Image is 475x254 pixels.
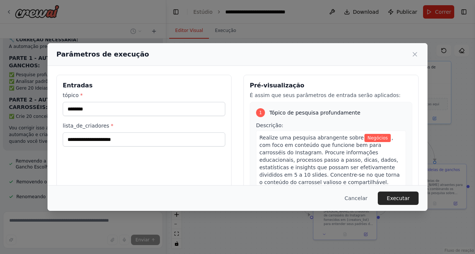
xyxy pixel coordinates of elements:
[56,50,149,58] font: Parâmetros de execução
[63,92,79,98] font: tópico
[364,134,391,142] span: Variável: tópico
[259,135,400,185] font: , com foco em conteúdo que funcione bem para carrosséis do Instagram. Procure informações educaci...
[339,192,374,205] button: Cancelar
[259,135,364,141] font: Realize uma pesquisa abrangente sobre
[63,82,92,89] font: Entradas
[250,82,304,89] font: Pré-visualização
[63,123,109,129] font: lista_de_criadores
[250,92,401,98] font: É assim que seus parâmetros de entrada serão aplicados:
[256,122,284,128] font: Descrição:
[259,110,262,115] font: 1
[345,195,368,201] font: Cancelar
[378,192,419,205] button: Executar
[387,195,410,201] font: Executar
[269,110,360,116] font: Tópico de pesquisa profundamente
